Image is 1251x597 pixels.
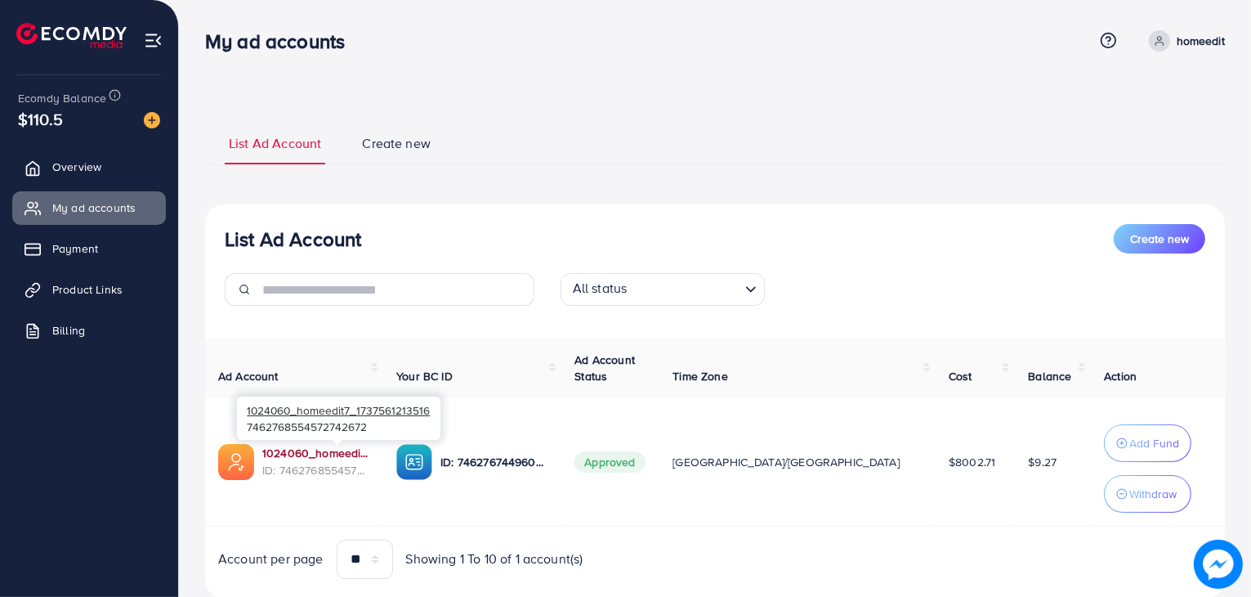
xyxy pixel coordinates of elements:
a: homeedit [1142,30,1225,52]
span: $8002.71 [949,454,995,470]
a: Overview [12,150,166,183]
span: $9.27 [1028,454,1057,470]
span: [GEOGRAPHIC_DATA]/[GEOGRAPHIC_DATA] [672,454,900,470]
h3: My ad accounts [205,29,358,53]
span: 1024060_homeedit7_1737561213516 [247,402,430,418]
span: Account per page [218,550,324,568]
span: Action [1104,368,1137,384]
h3: List Ad Account [225,227,361,251]
button: Withdraw [1104,475,1191,513]
img: logo [16,23,127,48]
span: List Ad Account [229,134,321,153]
div: 7462768554572742672 [237,397,440,440]
span: Balance [1028,368,1071,384]
a: Billing [12,314,166,347]
span: Billing [52,322,85,339]
span: Create new [362,134,431,153]
img: ic-ba-acc.ded83a64.svg [396,444,432,480]
span: $110.5 [16,95,64,144]
span: ID: 7462768554572742672 [262,462,370,478]
span: Cost [949,368,972,384]
input: Search for option [632,276,738,302]
a: My ad accounts [12,191,166,224]
button: Add Fund [1104,424,1191,462]
p: homeedit [1177,31,1225,51]
img: menu [144,31,163,50]
span: Your BC ID [396,368,453,384]
img: ic-ads-acc.e4c84228.svg [218,444,254,480]
span: Payment [52,240,98,257]
span: Product Links [52,281,123,298]
img: image [144,112,160,128]
span: Time Zone [672,368,727,384]
p: Add Fund [1129,433,1179,453]
span: Create new [1130,231,1189,247]
img: image [1194,540,1243,589]
button: Create new [1114,224,1205,254]
p: ID: 7462767449604177937 [440,452,548,472]
span: My ad accounts [52,200,136,216]
a: Product Links [12,273,166,306]
a: 1024060_homeedit7_1737561213516 [262,445,370,461]
span: All status [570,276,631,302]
div: Search for option [561,273,765,306]
span: Ad Account [218,368,279,384]
p: Withdraw [1129,484,1177,504]
span: Approved [574,451,645,473]
span: Ecomdy Balance [18,90,106,106]
span: Ad Account Status [574,352,635,384]
a: Payment [12,232,166,265]
span: Showing 1 To 10 of 1 account(s) [406,550,583,568]
span: Overview [52,159,101,175]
